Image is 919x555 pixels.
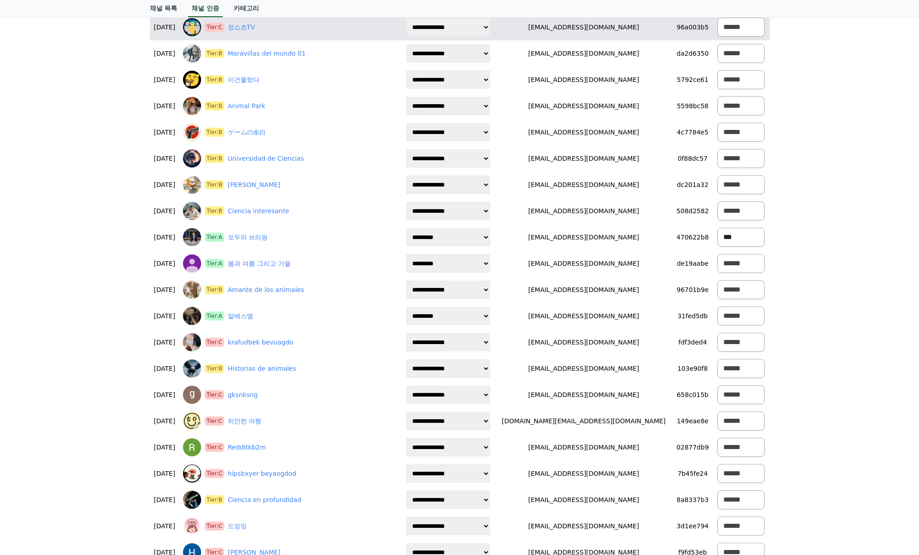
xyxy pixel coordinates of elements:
a: hipsbxyer beyaogdod [228,469,296,478]
span: Tier:C [205,443,224,452]
p: [DATE] [154,416,176,426]
td: [EMAIL_ADDRESS][DOMAIN_NAME] [495,487,672,513]
a: Ciencia en profundidad [228,495,301,505]
span: Tier:B [205,180,224,189]
img: 모두의 브리핑 [183,228,201,246]
p: [DATE] [154,522,176,531]
span: Tier:B [205,128,224,137]
td: da2d6350 [672,40,713,67]
a: 봄과 여름 그리고 가을 [228,259,291,268]
p: [DATE] [154,390,176,400]
a: 이건몰랐다 [228,75,260,85]
img: Animal Park [183,97,201,115]
td: [EMAIL_ADDRESS][DOMAIN_NAME] [495,250,672,277]
td: 96a003b5 [672,14,713,40]
img: Ciencia interesante [183,202,201,220]
a: Redditkb2m [228,443,266,452]
p: [DATE] [154,206,176,216]
td: [DOMAIN_NAME][EMAIL_ADDRESS][DOMAIN_NAME] [495,408,672,434]
img: ゲームの余白 [183,123,201,141]
span: Tier:B [205,285,224,294]
td: [EMAIL_ADDRESS][DOMAIN_NAME] [495,119,672,145]
span: Tier:C [205,23,224,32]
span: Tier:C [205,522,224,531]
p: [DATE] [154,443,176,452]
p: [DATE] [154,311,176,321]
td: 96701b9e [672,277,713,303]
td: [EMAIL_ADDRESS][DOMAIN_NAME] [495,460,672,487]
td: [EMAIL_ADDRESS][DOMAIN_NAME] [495,513,672,539]
span: Tier:B [205,206,224,215]
span: Tier:C [205,416,224,426]
p: [DATE] [154,469,176,478]
a: Home [3,287,60,310]
a: gksnksng [228,390,258,400]
td: 658c015b [672,382,713,408]
td: [EMAIL_ADDRESS][DOMAIN_NAME] [495,145,672,172]
a: 알에스엠 [228,311,253,321]
a: Historias de animales [228,364,296,373]
a: 드밍밍 [228,522,247,531]
a: Universidad de Ciencias [228,154,304,163]
td: [EMAIL_ADDRESS][DOMAIN_NAME] [495,14,672,40]
p: [DATE] [154,364,176,373]
a: krafudbek bevuagdo [228,338,294,347]
img: 봄과 여름 그리고 가을 [183,254,201,273]
span: Tier:A [205,311,224,321]
span: Tier:B [205,154,224,163]
p: [DATE] [154,49,176,58]
a: 모두의 브리핑 [228,233,268,242]
img: Historias de animales [183,359,201,378]
img: Maravillas del mundo 01 [183,44,201,62]
img: Redditkb2m [183,438,201,456]
a: 정쇼츠TV [228,23,255,32]
span: Tier:C [205,338,224,347]
span: Settings [134,301,156,308]
td: 0f88dc57 [672,145,713,172]
span: Tier:B [205,495,224,504]
span: Tier:C [205,390,224,399]
img: krafudbek bevuagdo [183,333,201,351]
img: 정쇼츠TV [183,18,201,36]
td: fdf3ded4 [672,329,713,355]
p: [DATE] [154,180,176,190]
td: [EMAIL_ADDRESS][DOMAIN_NAME] [495,355,672,382]
td: [EMAIL_ADDRESS][DOMAIN_NAME] [495,40,672,67]
td: 4c7784e5 [672,119,713,145]
p: [DATE] [154,154,176,163]
p: [DATE] [154,285,176,295]
a: 히안한 여행 [228,416,261,426]
a: Settings [117,287,174,310]
td: [EMAIL_ADDRESS][DOMAIN_NAME] [495,67,672,93]
span: Tier:C [205,469,224,478]
p: [DATE] [154,495,176,505]
a: Animal Park [228,101,265,111]
img: gksnksng [183,386,201,404]
a: Maravillas del mundo 01 [228,49,306,58]
td: dc201a32 [672,172,713,198]
a: Ciencia interesante [228,206,289,216]
img: Amante de los animales [183,281,201,299]
td: 3d1ee794 [672,513,713,539]
td: 5598bc58 [672,93,713,119]
p: [DATE] [154,259,176,268]
span: Tier:B [205,75,224,84]
p: [DATE] [154,128,176,137]
td: 103e90f8 [672,355,713,382]
p: [DATE] [154,101,176,111]
td: 470622b8 [672,224,713,250]
a: ゲームの余白 [228,128,266,137]
td: [EMAIL_ADDRESS][DOMAIN_NAME] [495,172,672,198]
p: [DATE] [154,233,176,242]
a: Messages [60,287,117,310]
img: hipsbxyer beyaogdod [183,464,201,483]
td: [EMAIL_ADDRESS][DOMAIN_NAME] [495,224,672,250]
span: Tier:B [205,101,224,110]
td: de19aabe [672,250,713,277]
img: Dianny Champaneri [183,176,201,194]
td: 8a8337b3 [672,487,713,513]
a: Amante de los animales [228,285,304,295]
p: [DATE] [154,75,176,85]
span: Tier:A [205,259,224,268]
td: [EMAIL_ADDRESS][DOMAIN_NAME] [495,93,672,119]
